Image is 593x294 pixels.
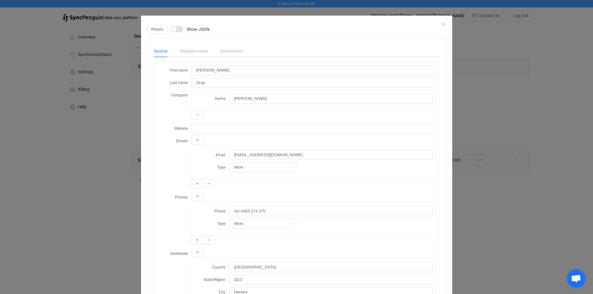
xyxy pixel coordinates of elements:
div: Mapped value [174,45,214,57]
button: Resync [147,25,168,34]
span: Company [171,93,188,97]
a: Open chat [567,269,586,288]
span: Phone [214,209,225,213]
button: Close [441,22,446,27]
span: Email [216,153,225,157]
span: Type [217,165,225,170]
div: Destination [214,45,243,57]
span: Country [212,265,225,269]
span: State/Region [204,278,225,282]
input: Select [229,162,296,172]
span: Type [217,222,225,226]
span: Phones [175,195,188,199]
span: Addresses [170,251,188,256]
input: Select [229,219,296,229]
span: Emails [176,139,188,143]
span: Website [174,126,188,131]
span: Last name [170,81,188,85]
span: Name [215,96,225,101]
span: Show JSON [186,27,209,31]
span: Resync [151,27,164,31]
div: Source [154,45,174,57]
span: First name [170,68,188,72]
